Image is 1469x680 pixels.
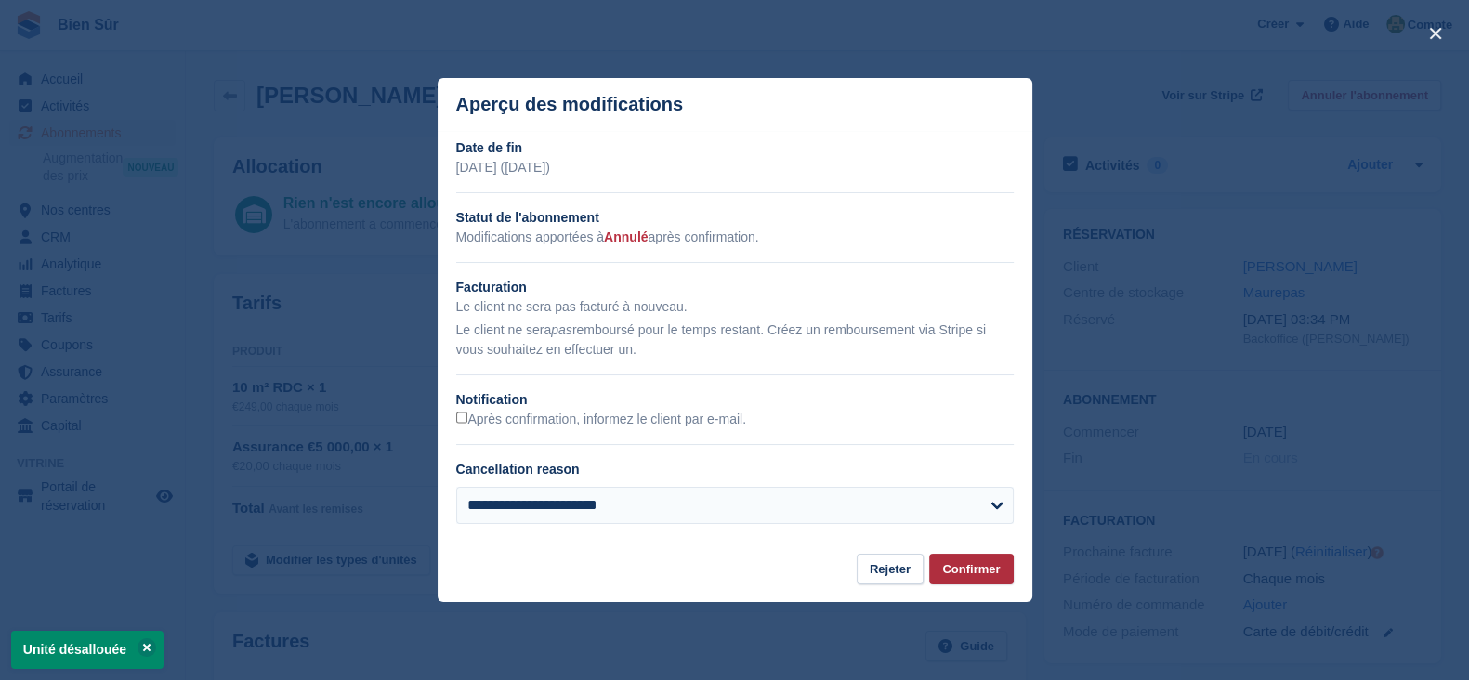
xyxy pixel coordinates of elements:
[456,208,1014,228] h2: Statut de l'abonnement
[456,412,468,424] input: Après confirmation, informez le client par e-mail.
[456,278,1014,297] h2: Facturation
[1421,19,1450,48] button: close
[857,554,924,584] button: Rejeter
[456,297,1014,317] p: Le client ne sera pas facturé à nouveau.
[929,554,1013,584] button: Confirmer
[456,158,1014,177] p: [DATE] ([DATE])
[604,229,648,244] span: Annulé
[456,412,746,428] label: Après confirmation, informez le client par e-mail.
[456,462,580,477] label: Cancellation reason
[456,390,1014,410] h2: Notification
[551,322,572,337] em: pas
[11,631,164,669] p: Unité désallouée
[456,320,1014,360] p: Le client ne sera remboursé pour le temps restant. Créez un remboursement via Stripe si vous souh...
[456,94,684,115] p: Aperçu des modifications
[456,138,1014,158] h2: Date de fin
[456,228,1014,247] p: Modifications apportées à après confirmation.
